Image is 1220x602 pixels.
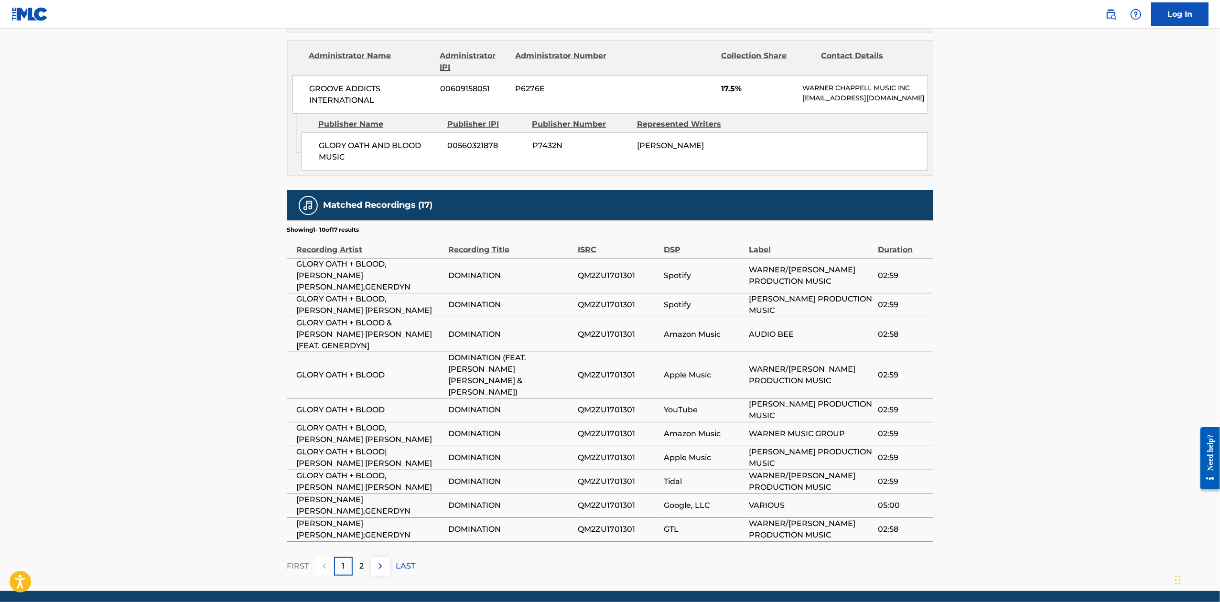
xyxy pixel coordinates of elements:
span: QM2ZU1701301 [578,404,659,416]
span: WARNER/[PERSON_NAME] PRODUCTION MUSIC [749,364,873,387]
span: Apple Music [664,369,744,381]
span: Google, LLC [664,500,744,511]
span: GLORY OATH + BLOOD|[PERSON_NAME] [PERSON_NAME] [297,446,444,469]
span: VARIOUS [749,500,873,511]
span: 02:59 [878,404,928,416]
span: QM2ZU1701301 [578,476,659,487]
span: 02:58 [878,524,928,535]
div: Recording Title [449,234,573,256]
span: P6276E [515,83,608,95]
div: DSP [664,234,744,256]
img: Matched Recordings [302,200,314,211]
span: QM2ZU1701301 [578,500,659,511]
span: [PERSON_NAME] [637,141,704,150]
div: Collection Share [721,50,814,73]
span: AUDIO BEE [749,329,873,340]
a: Log In [1151,2,1209,26]
div: Represented Writers [637,118,734,130]
span: 02:59 [878,299,928,311]
div: Publisher IPI [447,118,525,130]
span: DOMINATION [449,476,573,487]
p: FIRST [287,560,309,572]
span: Spotify [664,270,744,281]
img: search [1105,9,1117,20]
span: Spotify [664,299,744,311]
span: DOMINATION [449,329,573,340]
p: [EMAIL_ADDRESS][DOMAIN_NAME] [802,93,927,103]
div: Help [1126,5,1145,24]
span: GLORY OATH + BLOOD,[PERSON_NAME] [PERSON_NAME],GENERDYN [297,258,444,293]
span: GTL [664,524,744,535]
p: WARNER CHAPPELL MUSIC INC [802,83,927,93]
img: right [375,560,386,572]
span: QM2ZU1701301 [578,524,659,535]
span: DOMINATION (FEAT. [PERSON_NAME] [PERSON_NAME] & [PERSON_NAME]) [449,352,573,398]
span: [PERSON_NAME] [PERSON_NAME],GENERDYN [297,494,444,517]
p: Showing 1 - 10 of 17 results [287,226,359,234]
h5: Matched Recordings (17) [324,200,433,211]
span: GLORY OATH + BLOOD [297,369,444,381]
div: Administrator Name [309,50,433,73]
div: Publisher Number [532,118,630,130]
img: help [1130,9,1142,20]
span: 00609158051 [440,83,508,95]
span: GLORY OATH + BLOOD & [PERSON_NAME] [PERSON_NAME] [FEAT. GENERDYN] [297,317,444,352]
span: Amazon Music [664,428,744,440]
span: DOMINATION [449,270,573,281]
span: Apple Music [664,452,744,463]
span: DOMINATION [449,404,573,416]
span: QM2ZU1701301 [578,428,659,440]
span: YouTube [664,404,744,416]
span: 02:58 [878,329,928,340]
div: Publisher Name [318,118,440,130]
span: 02:59 [878,369,928,381]
div: Administrator IPI [440,50,508,73]
span: 02:59 [878,270,928,281]
span: Tidal [664,476,744,487]
div: Contact Details [821,50,914,73]
span: [PERSON_NAME] PRODUCTION MUSIC [749,293,873,316]
span: GLORY OATH + BLOOD, [PERSON_NAME] [PERSON_NAME] [297,422,444,445]
a: Public Search [1101,5,1121,24]
p: 2 [360,560,364,572]
div: Drag [1175,566,1181,594]
span: DOMINATION [449,500,573,511]
span: [PERSON_NAME] PRODUCTION MUSIC [749,398,873,421]
img: MLC Logo [11,7,48,21]
div: Label [749,234,873,256]
span: 02:59 [878,428,928,440]
span: DOMINATION [449,428,573,440]
span: WARNER/[PERSON_NAME] PRODUCTION MUSIC [749,264,873,287]
span: 00560321878 [448,140,525,151]
span: WARNER/[PERSON_NAME] PRODUCTION MUSIC [749,470,873,493]
span: Amazon Music [664,329,744,340]
span: DOMINATION [449,524,573,535]
span: QM2ZU1701301 [578,329,659,340]
span: GLORY OATH + BLOOD,[PERSON_NAME] [PERSON_NAME] [297,470,444,493]
span: DOMINATION [449,299,573,311]
span: WARNER/[PERSON_NAME] PRODUCTION MUSIC [749,518,873,541]
span: P7432N [532,140,630,151]
div: Recording Artist [297,234,444,256]
span: [PERSON_NAME] [PERSON_NAME];GENERDYN [297,518,444,541]
span: 05:00 [878,500,928,511]
span: DOMINATION [449,452,573,463]
iframe: Resource Center [1193,420,1220,497]
div: ISRC [578,234,659,256]
div: Duration [878,234,928,256]
span: WARNER MUSIC GROUP [749,428,873,440]
span: [PERSON_NAME] PRODUCTION MUSIC [749,446,873,469]
span: GLORY OATH AND BLOOD MUSIC [319,140,441,163]
span: GLORY OATH + BLOOD,[PERSON_NAME] [PERSON_NAME] [297,293,444,316]
span: QM2ZU1701301 [578,299,659,311]
p: 1 [342,560,345,572]
span: 17.5% [721,83,795,95]
div: Administrator Number [515,50,608,73]
span: QM2ZU1701301 [578,369,659,381]
iframe: Chat Widget [1172,556,1220,602]
span: GROOVE ADDICTS INTERNATIONAL [310,83,433,106]
p: LAST [396,560,416,572]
